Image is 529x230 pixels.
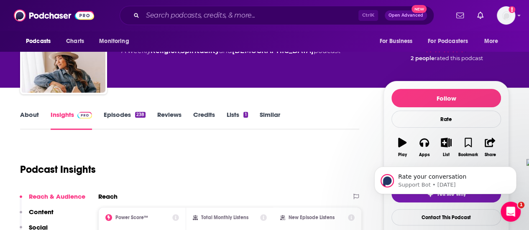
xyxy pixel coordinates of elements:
button: Share [479,132,501,162]
div: Search podcasts, credits, & more... [120,6,434,25]
svg: Add a profile image [509,6,515,13]
input: Search podcasts, credits, & more... [143,9,358,22]
img: Podchaser - Follow, Share and Rate Podcasts [14,8,94,23]
img: Podchaser Pro [77,112,92,119]
h2: Power Score™ [115,215,148,220]
button: List [435,132,457,162]
a: Episodes238 [104,111,146,130]
button: open menu [20,33,61,49]
span: More [484,35,498,47]
a: Credits [193,111,215,130]
a: Reviews [157,111,181,130]
span: rated this podcast [434,55,483,61]
button: Follow [391,89,501,107]
button: Show profile menu [497,6,515,25]
a: Charts [61,33,89,49]
h2: Total Monthly Listens [201,215,248,220]
button: Bookmark [457,132,479,162]
button: open menu [422,33,480,49]
button: Apps [413,132,435,162]
div: 238 [135,112,146,118]
span: For Business [379,35,412,47]
span: New [411,5,427,13]
a: About [20,111,39,130]
a: InsightsPodchaser Pro [51,111,92,130]
button: Open AdvancedNew [385,10,427,20]
button: open menu [478,33,509,49]
p: Content [29,208,54,216]
div: Rate [391,111,501,128]
a: Contact This Podcast [391,209,501,225]
a: Show notifications dropdown [474,8,487,23]
h1: Podcast Insights [20,163,96,176]
div: 1 [243,112,248,118]
span: 1 [518,202,524,208]
a: Similar [260,111,280,130]
h2: New Episode Listens [289,215,335,220]
h2: Reach [98,192,118,200]
button: Content [20,208,54,223]
span: Open Advanced [388,13,423,18]
span: 2 people [411,55,434,61]
span: Monitoring [99,35,129,47]
p: Reach & Audience [29,192,85,200]
span: Charts [66,35,84,47]
button: open menu [373,33,423,49]
span: Logged in as amandawoods [497,6,515,25]
a: Show notifications dropdown [453,8,467,23]
span: Podcasts [26,35,51,47]
iframe: Intercom live chat [501,202,521,222]
img: User Profile [497,6,515,25]
a: Lists1 [227,111,248,130]
button: Play [391,132,413,162]
button: Reach & Audience [20,192,85,208]
iframe: Intercom notifications message [362,149,529,207]
span: For Podcasters [428,35,468,47]
span: Ctrl K [358,10,378,21]
button: open menu [93,33,140,49]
